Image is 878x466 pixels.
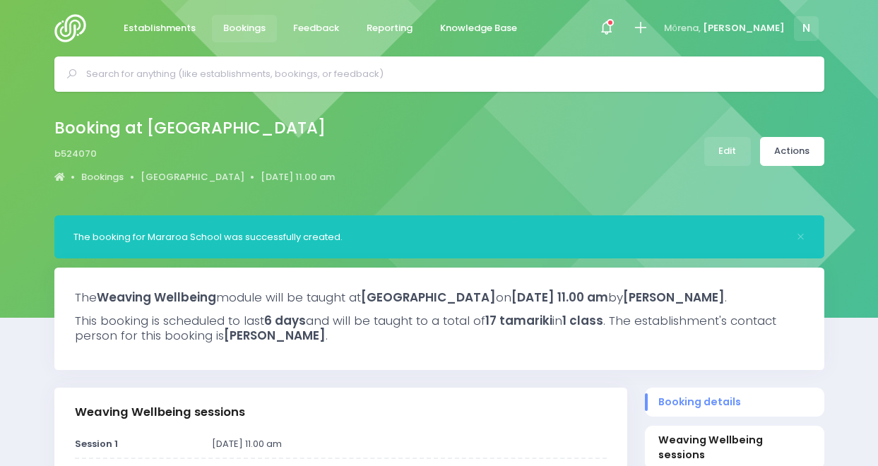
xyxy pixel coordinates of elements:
span: Establishments [124,21,196,35]
strong: Weaving Wellbeing [97,289,216,306]
div: [DATE] 11.00 am [203,437,615,451]
span: Weaving Wellbeing sessions [658,433,810,463]
h3: The module will be taught at on by . [75,290,804,304]
a: Reporting [355,15,425,42]
a: Bookings [212,15,278,42]
h3: Weaving Wellbeing sessions [75,405,245,419]
span: Booking details [658,395,810,410]
a: Edit [704,137,751,166]
a: Bookings [81,170,124,184]
strong: 17 tamariki [485,312,552,329]
span: Knowledge Base [440,21,517,35]
a: [GEOGRAPHIC_DATA] [141,170,244,184]
div: The booking for Mararoa School was successfully created. [73,230,787,244]
strong: [PERSON_NAME] [224,327,326,344]
input: Search for anything (like establishments, bookings, or feedback) [86,64,805,85]
h2: Booking at [GEOGRAPHIC_DATA] [54,119,326,138]
strong: 6 days [264,312,306,329]
a: Knowledge Base [429,15,529,42]
span: Mōrena, [664,21,701,35]
strong: Session 1 [75,437,118,450]
a: Booking details [645,388,824,417]
span: Reporting [367,21,413,35]
span: N [794,16,819,41]
img: Logo [54,14,95,42]
strong: 1 class [562,312,603,329]
strong: [PERSON_NAME] [623,289,725,306]
strong: [GEOGRAPHIC_DATA] [361,289,496,306]
a: [DATE] 11.00 am [261,170,335,184]
span: Bookings [223,21,266,35]
h3: This booking is scheduled to last and will be taught to a total of in . The establishment's conta... [75,313,804,342]
button: Close [796,232,805,241]
span: [PERSON_NAME] [703,21,785,35]
a: Establishments [112,15,208,42]
strong: [DATE] 11.00 am [511,289,608,306]
a: Actions [760,137,824,166]
span: b524070 [54,147,97,161]
a: Feedback [282,15,351,42]
span: Feedback [293,21,339,35]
